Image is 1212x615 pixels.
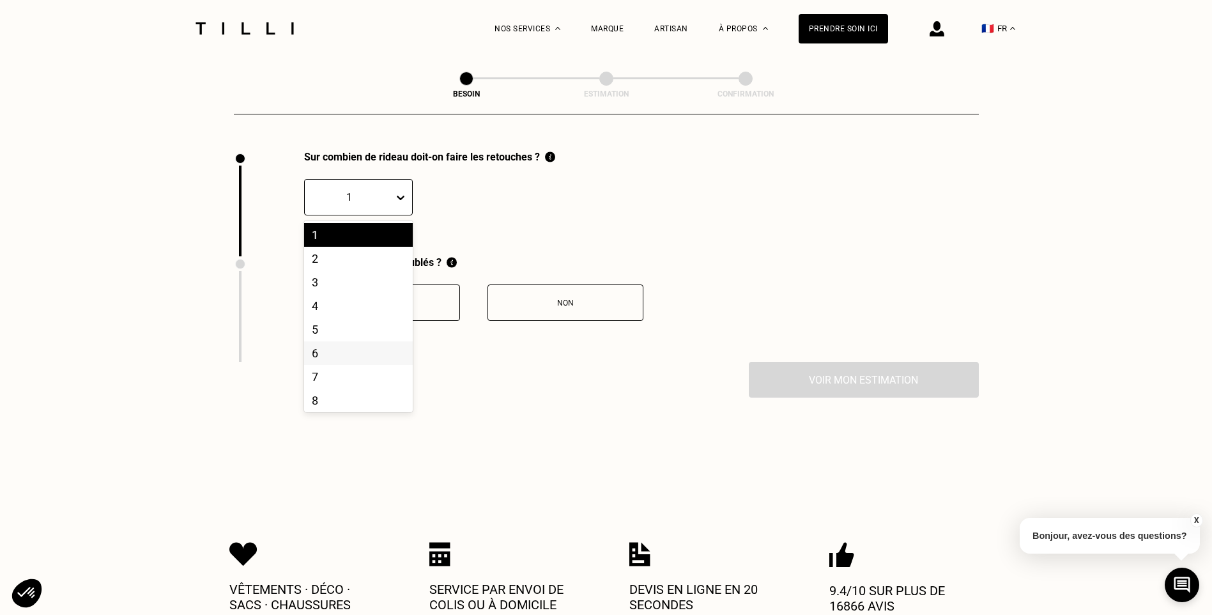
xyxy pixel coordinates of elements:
[763,27,768,30] img: Menu déroulant à propos
[304,151,555,163] div: Sur combien de rideau doit-on faire les retouches ?
[829,542,854,568] img: Icon
[304,389,413,412] div: 8
[542,90,670,98] div: Estimation
[1190,513,1202,527] button: X
[487,284,643,321] button: Non
[981,22,994,35] span: 🇫🇷
[1010,27,1015,30] img: menu déroulant
[191,22,298,35] img: Logo du service de couturière Tilli
[403,90,530,98] div: Besoin
[555,27,560,30] img: Menu déroulant
[429,582,583,612] p: Service par envoi de colis ou à domicile
[829,583,983,614] p: 9.4/10 sur plus de 16866 avis
[930,21,944,36] img: icône connexion
[304,318,413,341] div: 5
[545,151,555,163] img: Comment compter le nombre de rideaux ?
[304,247,413,270] div: 2
[629,582,783,612] p: Devis en ligne en 20 secondes
[1020,518,1200,554] p: Bonjour, avez-vous des questions?
[304,256,643,269] div: Ce sont des rideaux doublés ?
[799,14,888,43] a: Prendre soin ici
[304,365,413,389] div: 7
[304,270,413,294] div: 3
[229,582,383,612] p: Vêtements · Déco · Sacs · Chaussures
[682,90,809,98] div: Confirmation
[447,256,457,269] img: Qu'est ce qu'une doublure ?
[304,294,413,318] div: 4
[304,341,413,365] div: 6
[495,299,636,307] div: Non
[654,24,688,33] a: Artisan
[229,542,257,566] img: Icon
[304,223,413,247] div: 1
[591,24,624,33] a: Marque
[429,542,450,566] img: Icon
[629,542,650,566] img: Icon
